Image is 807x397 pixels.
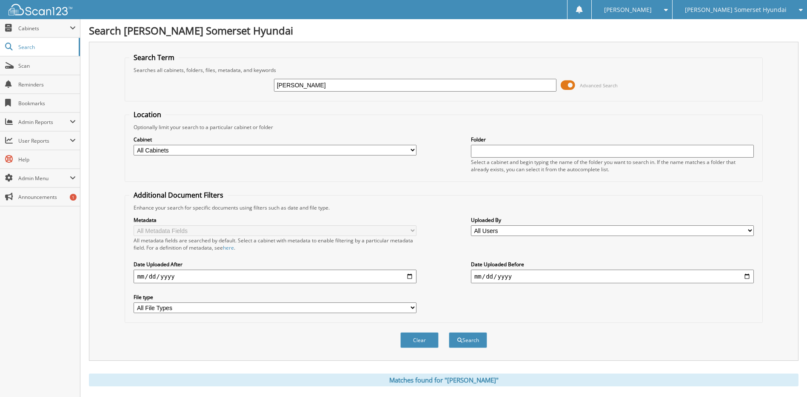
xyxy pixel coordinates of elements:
[129,110,165,119] legend: Location
[129,204,758,211] div: Enhance your search for specific documents using filters such as date and file type.
[18,137,70,144] span: User Reports
[89,23,798,37] h1: Search [PERSON_NAME] Somerset Hyundai
[134,136,416,143] label: Cabinet
[129,124,758,131] div: Optionally limit your search to a particular cabinet or folder
[134,216,416,224] label: Metadata
[685,7,787,12] span: [PERSON_NAME] Somerset Hyundai
[18,43,74,51] span: Search
[580,82,618,89] span: Advanced Search
[471,136,754,143] label: Folder
[18,62,76,69] span: Scan
[471,158,754,173] div: Select a cabinet and begin typing the name of the folder you want to search in. If the name match...
[9,4,72,15] img: scan123-logo-white.svg
[134,270,416,283] input: start
[223,244,234,251] a: here
[129,66,758,74] div: Searches all cabinets, folders, files, metadata, and keywords
[70,194,77,201] div: 1
[18,193,76,201] span: Announcements
[604,7,652,12] span: [PERSON_NAME]
[18,118,70,126] span: Admin Reports
[129,190,228,200] legend: Additional Document Filters
[471,261,754,268] label: Date Uploaded Before
[134,293,416,301] label: File type
[471,216,754,224] label: Uploaded By
[134,261,416,268] label: Date Uploaded After
[18,81,76,88] span: Reminders
[89,374,798,386] div: Matches found for "[PERSON_NAME]"
[18,156,76,163] span: Help
[18,25,70,32] span: Cabinets
[400,332,439,348] button: Clear
[18,100,76,107] span: Bookmarks
[134,237,416,251] div: All metadata fields are searched by default. Select a cabinet with metadata to enable filtering b...
[449,332,487,348] button: Search
[129,53,179,62] legend: Search Term
[18,175,70,182] span: Admin Menu
[471,270,754,283] input: end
